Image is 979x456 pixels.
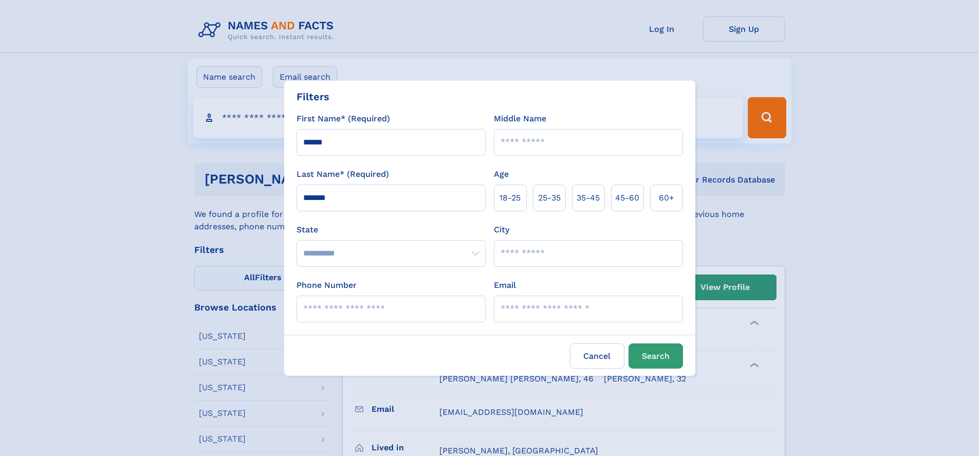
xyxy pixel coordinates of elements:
[494,279,516,291] label: Email
[500,192,521,204] span: 18‑25
[494,168,509,180] label: Age
[659,192,674,204] span: 60+
[494,113,546,125] label: Middle Name
[577,192,600,204] span: 35‑45
[297,279,357,291] label: Phone Number
[615,192,639,204] span: 45‑60
[629,343,683,369] button: Search
[570,343,624,369] label: Cancel
[494,224,509,236] label: City
[297,113,390,125] label: First Name* (Required)
[538,192,561,204] span: 25‑35
[297,224,486,236] label: State
[297,89,329,104] div: Filters
[297,168,389,180] label: Last Name* (Required)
